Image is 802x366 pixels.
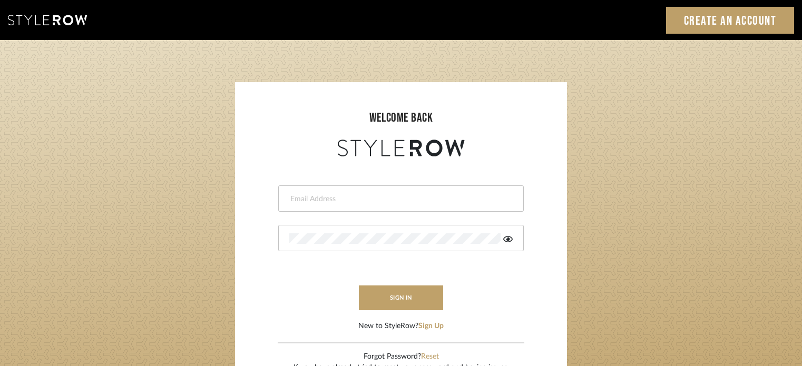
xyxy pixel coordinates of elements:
div: New to StyleRow? [358,321,444,332]
button: Reset [421,351,439,362]
a: Create an Account [666,7,795,34]
div: welcome back [246,108,556,127]
div: Forgot Password? [294,351,509,362]
button: Sign Up [418,321,444,332]
button: sign in [359,285,443,310]
input: Email Address [289,194,510,204]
